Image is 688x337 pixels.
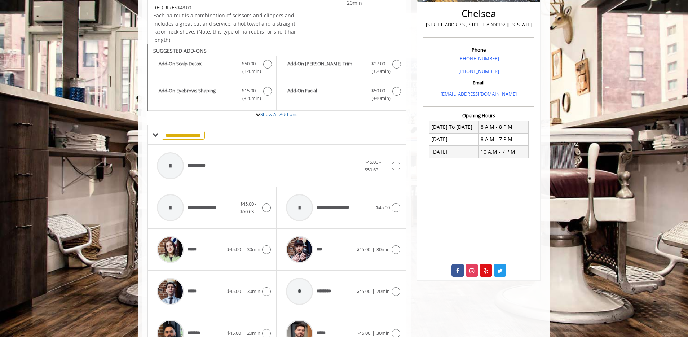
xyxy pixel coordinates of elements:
[357,288,370,294] span: $45.00
[429,121,479,133] td: [DATE] To [DATE]
[425,21,532,29] p: [STREET_ADDRESS],[STREET_ADDRESS][US_STATE]
[372,246,375,253] span: |
[478,133,528,145] td: 8 A.M - 7 P.M
[371,87,385,95] span: $50.00
[243,288,245,294] span: |
[153,47,207,54] b: SUGGESTED ADD-ONS
[159,60,235,75] b: Add-On Scalp Detox
[243,246,245,253] span: |
[425,8,532,19] h2: Chelsea
[429,146,479,158] td: [DATE]
[429,133,479,145] td: [DATE]
[260,111,297,118] a: Show All Add-ons
[227,246,241,253] span: $45.00
[242,87,256,95] span: $15.00
[247,246,260,253] span: 30min
[238,67,260,75] span: (+20min )
[153,12,297,43] span: Each haircut is a combination of scissors and clippers and includes a great cut and service, a ho...
[280,60,402,77] label: Add-On Beard Trim
[371,60,385,67] span: $27.00
[247,330,260,336] span: 20min
[151,60,273,77] label: Add-On Scalp Detox
[372,330,375,336] span: |
[425,80,532,85] h3: Email
[151,87,273,104] label: Add-On Eyebrows Shaping
[458,68,499,74] a: [PHONE_NUMBER]
[147,44,406,111] div: The Made Man Haircut Add-onS
[153,4,298,12] div: $48.00
[247,288,260,294] span: 30min
[238,95,260,102] span: (+20min )
[478,146,528,158] td: 10 A.M - 7 P.M
[372,288,375,294] span: |
[357,246,370,253] span: $45.00
[287,60,364,75] b: Add-On [PERSON_NAME] Trim
[376,246,390,253] span: 30min
[376,288,390,294] span: 20min
[227,330,241,336] span: $45.00
[441,91,517,97] a: [EMAIL_ADDRESS][DOMAIN_NAME]
[243,330,245,336] span: |
[367,67,389,75] span: (+20min )
[365,159,381,173] span: $45.00 - $50.63
[458,55,499,62] a: [PHONE_NUMBER]
[367,95,389,102] span: (+40min )
[287,87,364,102] b: Add-On Facial
[423,113,534,118] h3: Opening Hours
[478,121,528,133] td: 8 A.M - 8 P.M
[425,47,532,52] h3: Phone
[357,330,370,336] span: $45.00
[376,330,390,336] span: 30min
[376,204,390,211] span: $45.00
[227,288,241,294] span: $45.00
[280,87,402,104] label: Add-On Facial
[153,4,177,11] span: This service needs some Advance to be paid before we block your appointment
[159,87,235,102] b: Add-On Eyebrows Shaping
[242,60,256,67] span: $50.00
[240,201,256,215] span: $45.00 - $50.63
